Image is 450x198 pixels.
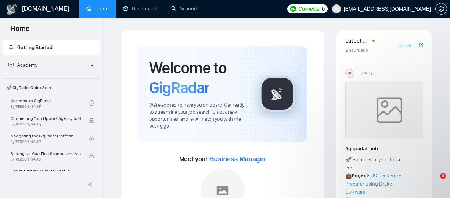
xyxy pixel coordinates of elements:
span: 2 [440,173,446,179]
span: By [PERSON_NAME] [11,122,81,126]
span: Getting Started [17,44,53,51]
img: upwork-logo.png [290,6,296,12]
span: lock [89,136,94,141]
span: user [334,6,339,11]
strong: Project: [352,173,370,179]
a: setting [435,6,447,12]
span: Navigating the GigRadar Platform [11,132,81,140]
span: fund-projection-screen [8,62,14,67]
span: Home [4,23,36,39]
a: Welcome to GigRadarBy[PERSON_NAME] [11,95,89,111]
img: gigradar-logo.png [259,76,296,112]
a: US Tax Return Preparer using Drake Software [345,173,402,195]
span: By [PERSON_NAME] [11,140,81,144]
span: lock [89,153,94,158]
span: double-left [87,181,95,188]
span: Academy [17,62,37,68]
span: lock [89,171,94,176]
a: homeHome [86,5,108,12]
span: Connects: [298,5,320,13]
a: dashboardDashboard [123,5,156,12]
a: searchScanner [171,5,198,12]
span: 0 [322,5,325,13]
span: Academy [8,62,37,68]
li: Getting Started [3,40,100,55]
span: check-circle [89,100,94,106]
span: Connecting Your Upwork Agency to GigRadar [11,115,81,122]
span: Meet your [179,155,266,163]
span: By [PERSON_NAME] [11,157,81,162]
span: 🚀 GigRadar Quick Start [3,80,99,95]
span: Setting Up Your First Scanner and Auto-Bidder [11,150,81,157]
span: Optimizing Your Upwork Profile [11,168,81,175]
button: setting [435,3,447,15]
span: lock [89,118,94,123]
img: logo [6,3,18,15]
span: GigRadar [149,78,209,98]
h1: Welcome to [149,58,247,98]
iframe: Intercom live chat [425,173,443,191]
span: rocket [8,45,14,50]
span: We're excited to have you on board. Get ready to streamline your job search, unlock new opportuni... [149,102,247,130]
span: Business Manager [209,155,266,163]
span: setting [436,6,447,12]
